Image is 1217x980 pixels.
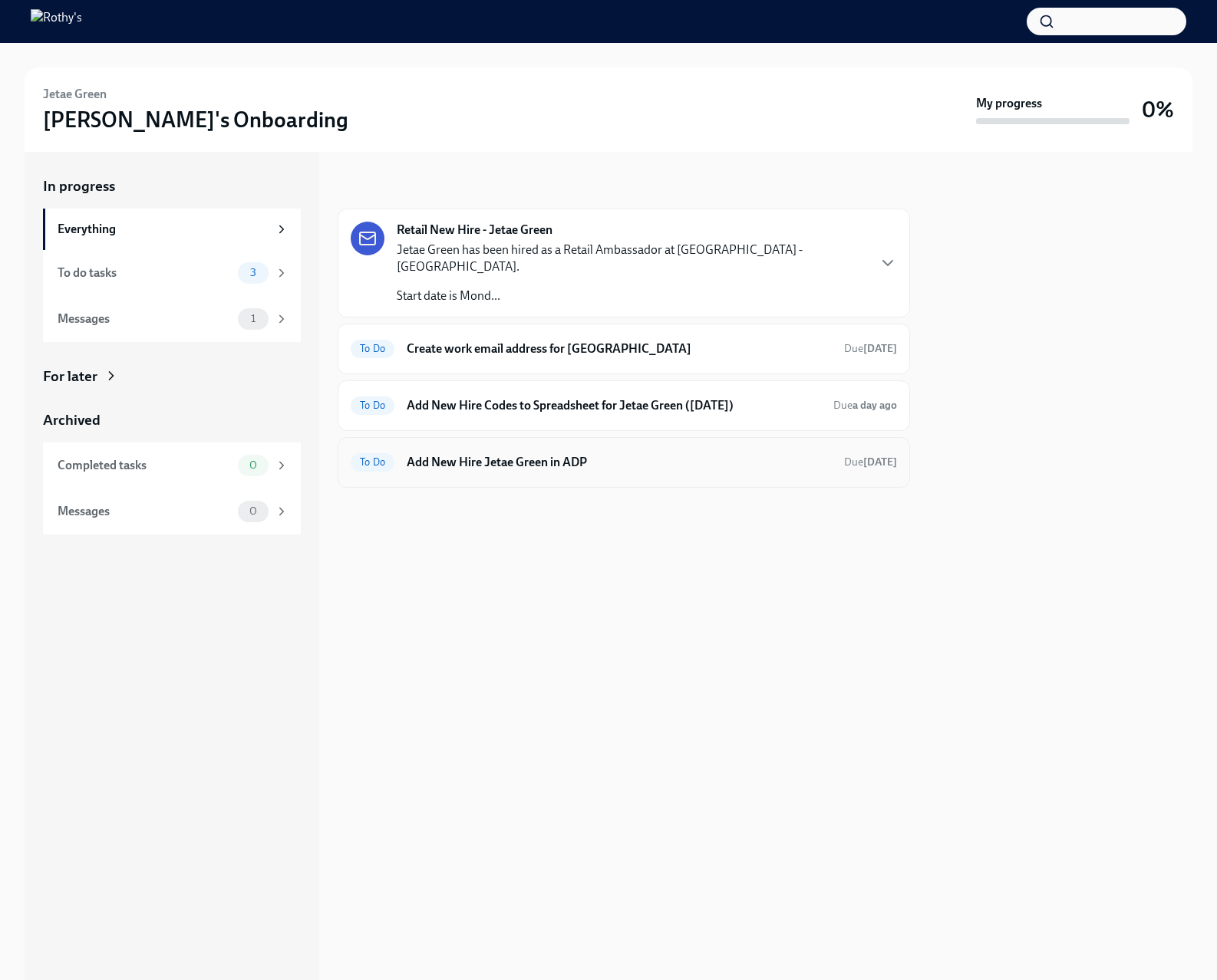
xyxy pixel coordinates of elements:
[407,340,832,357] h6: Create work email address for [GEOGRAPHIC_DATA]
[43,367,301,386] a: For later
[844,341,897,356] span: September 3rd, 2025 09:00
[351,393,897,418] a: To DoAdd New Hire Codes to Spreadsheet for Jetae Green ([DATE])Duea day ago
[397,242,866,275] p: Jetae Green has been hired as a Retail Ambassador at [GEOGRAPHIC_DATA] - [GEOGRAPHIC_DATA].
[407,397,821,414] h6: Add New Hire Codes to Spreadsheet for Jetae Green ([DATE])
[351,456,394,468] span: To Do
[58,265,232,281] div: To do tasks
[43,442,301,488] a: Completed tasks0
[351,400,394,411] span: To Do
[976,95,1042,112] strong: My progress
[43,296,301,342] a: Messages1
[397,288,866,304] p: Start date is Mond...
[240,505,266,517] span: 0
[43,209,301,250] a: Everything
[844,455,897,469] span: September 8th, 2025 09:00
[351,337,897,361] a: To DoCreate work email address for [GEOGRAPHIC_DATA]Due[DATE]
[351,343,394,354] span: To Do
[58,221,269,238] div: Everything
[863,342,897,355] strong: [DATE]
[833,399,897,412] span: Due
[863,455,897,469] strong: [DATE]
[43,367,97,386] div: For later
[351,450,897,475] a: To DoAdd New Hire Jetae Green in ADPDue[DATE]
[338,176,410,196] div: In progress
[853,399,897,412] strong: a day ago
[58,311,232,327] div: Messages
[241,267,265,278] span: 3
[43,106,348,133] h3: [PERSON_NAME]'s Onboarding
[397,222,552,238] strong: Retail New Hire - Jetae Green
[43,250,301,296] a: To do tasks3
[43,86,107,103] h6: Jetae Green
[844,342,897,355] span: Due
[833,398,897,413] span: September 15th, 2025 09:00
[407,454,832,471] h6: Add New Hire Jetae Green in ADP
[1142,96,1174,123] h3: 0%
[43,410,301,430] a: Archived
[31,9,82,34] img: Rothy's
[58,503,232,520] div: Messages
[844,455,897,469] span: Due
[43,488,301,534] a: Messages0
[242,313,265,324] span: 1
[58,457,232,474] div: Completed tasks
[43,176,301,196] a: In progress
[240,459,266,471] span: 0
